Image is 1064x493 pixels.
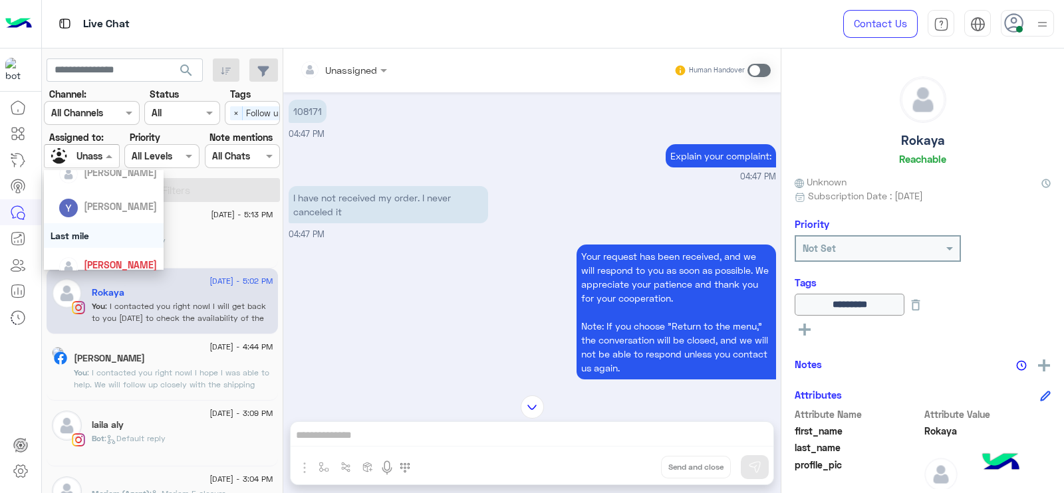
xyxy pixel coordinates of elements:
span: I contacted you right now! I will get back to you tomorrow to check the availability of the items... [92,301,266,335]
label: Tags [230,87,251,101]
img: Instagram [72,301,85,314]
span: [DATE] - 3:09 PM [209,407,273,419]
span: Bot [92,433,104,443]
h6: Reachable [899,153,946,165]
img: defaultAdmin.png [52,411,82,441]
p: 9/8/2025, 4:47 PM [289,100,327,123]
span: Attribute Value [924,407,1051,421]
img: Facebook [54,351,67,365]
img: add [1038,359,1050,371]
img: tab [970,17,986,32]
h5: laila aly [92,419,124,431]
span: 04:47 PM [289,129,325,139]
img: tab [934,17,949,32]
div: Last mile [44,223,164,248]
img: scroll [521,395,544,419]
img: picture [52,347,64,359]
span: Unknown [795,175,847,189]
label: Channel: [49,87,86,101]
img: Instagram [72,433,85,446]
span: [DATE] - 3:04 PM [209,473,273,485]
img: hulul-logo.png [978,440,1024,486]
h5: Rokaya [901,133,945,148]
span: first_name [795,424,922,438]
h6: Priority [795,218,829,230]
a: Contact Us [843,10,918,38]
span: [DATE] - 5:02 PM [209,275,273,287]
img: defaultAdmin.png [59,165,78,183]
span: last_name [795,441,922,454]
h6: Tags [795,276,1051,288]
span: search [178,62,194,78]
label: Note mentions [209,130,273,144]
span: Follow up [243,106,287,120]
h6: Attributes [795,389,842,401]
span: I contacted you right now! I hope I was able to help. We will follow up closely with the shipping... [74,367,269,401]
img: defaultAdmin.png [52,278,82,308]
img: defaultAdmin.png [924,458,958,491]
img: defaultAdmin.png [59,257,78,276]
img: Logo [5,10,32,38]
h6: Notes [795,358,822,370]
label: Assigned to: [49,130,104,144]
img: notes [1016,360,1027,371]
span: Attribute Name [795,407,922,421]
p: 9/8/2025, 4:47 PM [289,186,488,223]
ng-dropdown-panel: Options list [44,170,164,270]
small: Human Handover [689,65,745,76]
span: 04:47 PM [289,229,325,239]
span: Subscription Date : [DATE] [808,189,923,203]
p: 9/8/2025, 4:47 PM [666,144,776,167]
span: [PERSON_NAME] [84,167,157,178]
img: 317874714732967 [5,58,29,82]
span: [PERSON_NAME] [84,259,157,270]
span: 04:47 PM [740,171,776,183]
label: Status [150,87,179,101]
h5: Hanna Osama [74,353,145,364]
span: × [230,106,243,120]
a: tab [928,10,954,38]
span: [DATE] - 5:13 PM [211,209,273,221]
p: 9/8/2025, 4:47 PM [577,245,776,379]
span: [DATE] - 4:44 PM [209,341,273,353]
span: Rokaya [924,424,1051,438]
p: Live Chat [83,15,130,33]
span: You [74,367,87,377]
button: search [170,58,203,87]
h5: Rokaya [92,287,124,298]
img: profile [1034,16,1051,33]
button: Send and close [661,456,731,478]
img: ACg8ocJBNg3swwrQNGDjF2DekCpZl9biTBeLTwKKgwKfAOss7jG2Qg=s96-c [59,199,78,217]
span: : Default reply [104,433,166,443]
span: You [92,301,105,311]
label: Priority [130,130,160,144]
span: [PERSON_NAME] [84,201,157,212]
img: defaultAdmin.png [900,77,946,122]
img: tab [57,15,73,32]
span: profile_pic [795,458,922,488]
